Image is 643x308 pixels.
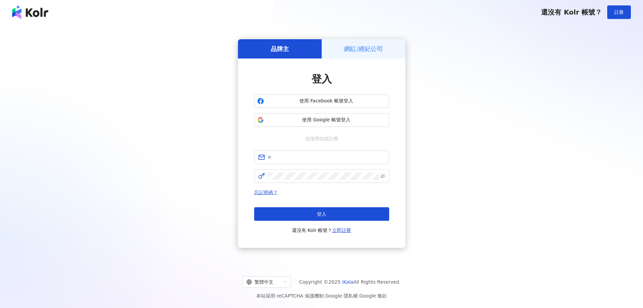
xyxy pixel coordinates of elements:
[332,228,351,233] a: 立即註冊
[254,113,389,127] button: 使用 Google 帳號登入
[358,293,359,299] span: |
[607,5,631,19] button: 註冊
[342,279,353,285] a: iKala
[267,98,386,104] span: 使用 Facebook 帳號登入
[256,292,387,300] span: 本站採用 reCAPTCHA 保護機制
[541,8,602,16] span: 還沒有 Kolr 帳號？
[324,293,325,299] span: |
[325,293,358,299] a: Google 隱私權
[254,207,389,221] button: 登入
[271,45,289,53] h5: 品牌主
[344,45,383,53] h5: 網紅/經紀公司
[254,94,389,108] button: 使用 Facebook 帳號登入
[246,277,281,287] div: 繁體中文
[267,117,386,123] span: 使用 Google 帳號登入
[317,211,326,217] span: 登入
[254,190,278,195] a: 忘記密碼？
[292,226,351,234] span: 還沒有 Kolr 帳號？
[380,174,385,179] span: eye-invisible
[299,278,401,286] span: Copyright © 2025 All Rights Reserved.
[614,9,624,15] span: 註冊
[359,293,387,299] a: Google 條款
[312,73,332,85] span: 登入
[12,5,48,19] img: logo
[300,135,343,142] span: 或使用信箱註冊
